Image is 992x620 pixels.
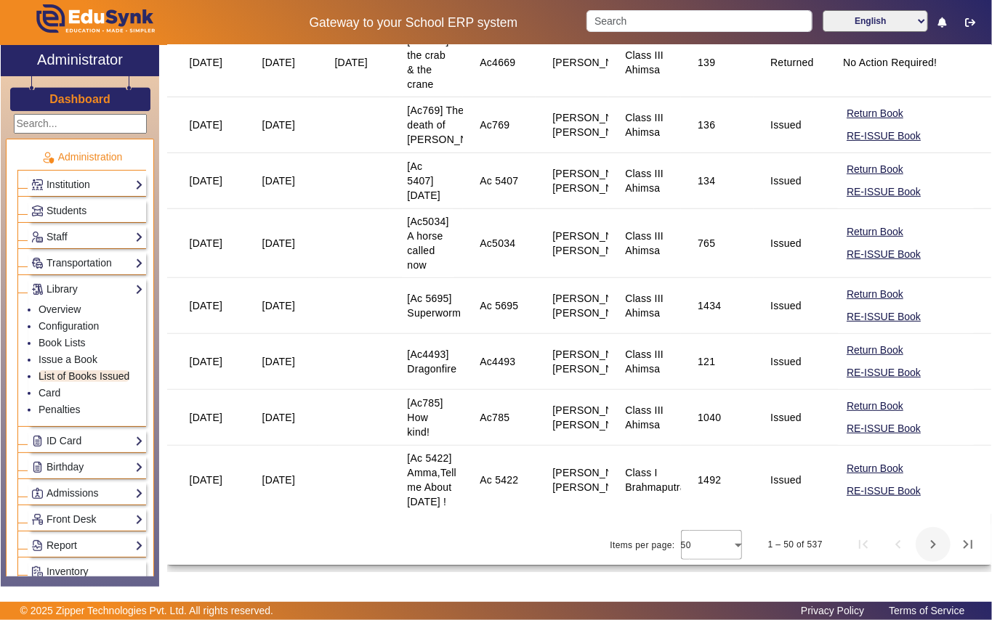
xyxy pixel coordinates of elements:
[480,55,515,70] div: Ac4669
[843,57,937,68] span: No Action Required!
[552,403,638,432] div: [PERSON_NAME] [PERSON_NAME]
[407,214,448,272] div: [Ac5034] A horse called now
[20,603,274,619] p: © 2025 Zipper Technologies Pvt. Ltd. All rights reserved.
[845,285,905,303] button: Return Book
[190,298,223,313] div: [DATE]
[262,298,296,313] div: [DATE]
[262,118,296,132] div: [DATE]
[951,527,985,562] button: Last page
[407,159,446,203] div: [Ac 5407] [DATE]
[625,110,664,139] div: Class III Ahimsa
[770,55,814,70] div: Returned
[845,105,905,123] button: Return Book
[37,51,123,68] h2: Administrator
[770,118,802,132] div: Issued
[770,298,802,313] div: Issued
[480,236,515,250] div: Ac5034
[881,527,916,562] button: Previous page
[407,103,493,147] div: [Ac769] The death of [PERSON_NAME]
[845,308,922,326] button: RE-ISSUE Book
[39,404,81,415] a: Penalties
[262,174,296,188] div: [DATE]
[39,354,97,365] a: Issue a Book
[14,114,147,134] input: Search...
[190,174,223,188] div: [DATE]
[31,203,143,219] a: Students
[625,229,664,258] div: Class III Ahimsa
[882,601,972,620] a: Terms of Service
[552,166,638,195] div: [PERSON_NAME] [PERSON_NAME]
[698,354,715,369] div: 121
[552,465,638,494] div: [PERSON_NAME] [PERSON_NAME]
[552,347,638,376] div: [PERSON_NAME] [PERSON_NAME]
[49,91,111,107] a: Dashboard
[770,354,802,369] div: Issued
[625,291,664,320] div: Class III Ahimsa
[845,341,905,359] button: Return Book
[698,236,715,250] div: 765
[407,451,456,509] div: [Ac 5422] Amma,Tell me About [DATE] !
[190,236,223,250] div: [DATE]
[190,55,223,70] div: [DATE]
[262,354,296,369] div: [DATE]
[39,303,81,315] a: Overview
[334,55,368,70] div: [DATE]
[845,460,905,478] button: Return Book
[770,410,802,425] div: Issued
[262,410,296,425] div: [DATE]
[480,354,515,369] div: Ac4493
[845,420,922,438] button: RE-ISSUE Book
[47,566,89,577] span: Inventory
[845,183,922,201] button: RE-ISSUE Book
[845,160,905,179] button: Return Book
[845,245,922,264] button: RE-ISSUE Book
[770,174,802,188] div: Issued
[480,410,509,425] div: Ac785
[916,527,951,562] button: Next page
[768,537,823,552] div: 1 – 50 of 537
[47,205,86,216] span: Students
[698,298,721,313] div: 1434
[770,236,802,250] div: Issued
[407,291,461,320] div: [Ac 5695] Superworm
[31,563,143,580] a: Inventory
[698,118,715,132] div: 136
[39,337,86,348] a: Book Lists
[1,45,159,76] a: Administrator
[552,55,638,70] div: [PERSON_NAME]
[625,403,664,432] div: Class III Ahimsa
[480,174,518,188] div: Ac 5407
[32,566,43,577] img: Inventory.png
[262,236,296,250] div: [DATE]
[698,473,721,487] div: 1492
[480,298,518,313] div: Ac 5695
[39,387,60,399] a: Card
[262,55,296,70] div: [DATE]
[262,473,296,487] div: [DATE]
[845,397,905,415] button: Return Book
[407,347,456,376] div: [Ac4493] Dragonfire
[625,465,686,494] div: Class I Brahmaputra
[846,527,881,562] button: First page
[610,538,674,552] div: Items per page:
[794,601,871,620] a: Privacy Policy
[39,320,99,332] a: Configuration
[190,410,223,425] div: [DATE]
[845,364,922,382] button: RE-ISSUE Book
[407,396,446,439] div: [Ac785] How kind!
[39,370,129,382] a: List of Books Issued
[407,33,448,91] div: [Ac4669] the crab & the crane
[190,354,223,369] div: [DATE]
[770,473,802,487] div: Issued
[32,205,43,216] img: Students.png
[190,118,223,132] div: [DATE]
[625,48,664,77] div: Class III Ahimsa
[480,118,509,132] div: Ac769
[49,92,110,106] h3: Dashboard
[256,15,570,30] h5: Gateway to your School ERP system
[552,291,638,320] div: [PERSON_NAME] [PERSON_NAME]
[698,55,715,70] div: 139
[552,110,638,139] div: [PERSON_NAME] [PERSON_NAME]
[586,10,812,32] input: Search
[625,166,664,195] div: Class III Ahimsa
